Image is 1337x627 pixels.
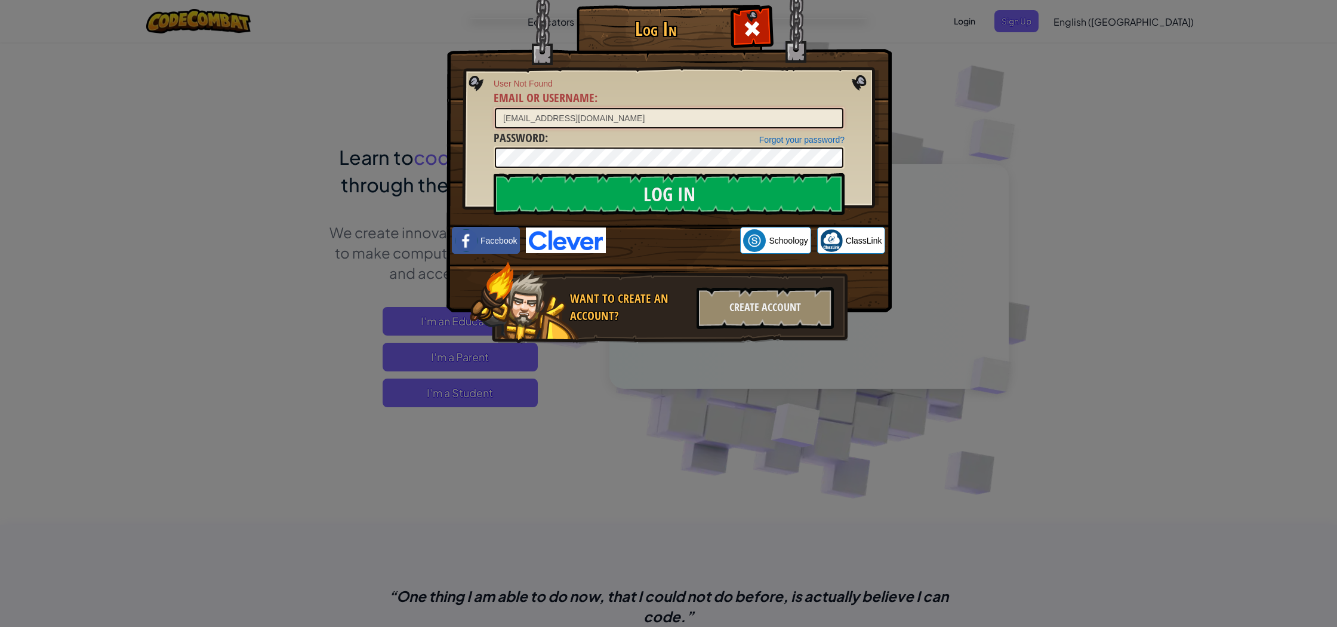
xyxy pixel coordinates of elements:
[494,130,545,146] span: Password
[494,173,845,215] input: Log In
[494,90,594,106] span: Email or Username
[494,130,548,147] label: :
[570,290,689,324] div: Want to create an account?
[769,235,808,247] span: Schoology
[480,235,517,247] span: Facebook
[494,78,845,90] span: User Not Found
[697,287,834,329] div: Create Account
[846,235,882,247] span: ClassLink
[606,228,740,254] iframe: Button na Mag-sign in gamit ang Google
[820,229,843,252] img: classlink-logo-small.png
[759,135,845,145] a: Forgot your password?
[526,228,606,253] img: clever-logo-blue.png
[743,229,766,252] img: schoology.png
[580,19,732,39] h1: Log In
[455,229,478,252] img: facebook_small.png
[494,90,597,107] label: :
